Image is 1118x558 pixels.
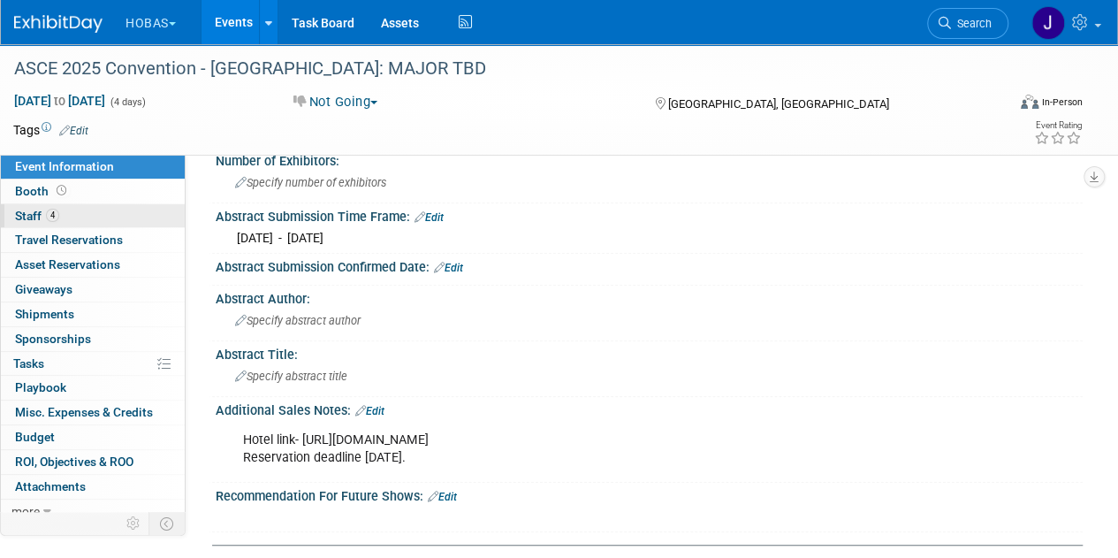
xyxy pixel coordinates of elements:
[927,8,1008,39] a: Search
[109,96,146,108] span: (4 days)
[1031,6,1065,40] img: Jeffrey LeBlanc
[15,405,153,419] span: Misc. Expenses & Credits
[15,257,120,271] span: Asset Reservations
[1,155,185,179] a: Event Information
[355,405,384,417] a: Edit
[1,204,185,228] a: Staff4
[15,430,55,444] span: Budget
[1,302,185,326] a: Shipments
[951,17,992,30] span: Search
[1,253,185,277] a: Asset Reservations
[216,203,1083,226] div: Abstract Submission Time Frame:
[59,125,88,137] a: Edit
[1,278,185,302] a: Giveaways
[15,307,74,321] span: Shipments
[15,282,72,296] span: Giveaways
[1,228,185,252] a: Travel Reservations
[1,401,185,424] a: Misc. Expenses & Credits
[13,121,88,139] td: Tags
[53,184,70,197] span: Booth not reserved yet
[216,286,1083,308] div: Abstract Author:
[287,93,384,111] button: Not Going
[14,15,103,33] img: ExhibitDay
[15,184,70,198] span: Booth
[15,159,114,173] span: Event Information
[237,231,323,245] span: [DATE] - [DATE]
[428,491,457,503] a: Edit
[13,356,44,371] span: Tasks
[11,504,40,518] span: more
[1,500,185,524] a: more
[235,314,361,327] span: Specify abstract author
[51,94,68,108] span: to
[216,148,1083,170] div: Number of Exhibitors:
[216,397,1083,420] div: Additional Sales Notes:
[15,455,133,469] span: ROI, Objectives & ROO
[1,450,185,474] a: ROI, Objectives & ROO
[231,423,911,476] div: Hotel link- [URL][DOMAIN_NAME] Reservation deadline [DATE].
[216,483,1083,506] div: Recommendation For Future Shows:
[1,425,185,449] a: Budget
[216,341,1083,363] div: Abstract Title:
[926,92,1083,118] div: Event Format
[1,376,185,400] a: Playbook
[118,512,149,535] td: Personalize Event Tab Strip
[15,209,59,223] span: Staff
[216,254,1083,277] div: Abstract Submission Confirmed Date:
[667,97,888,111] span: [GEOGRAPHIC_DATA], [GEOGRAPHIC_DATA]
[1,327,185,351] a: Sponsorships
[13,93,106,109] span: [DATE] [DATE]
[8,53,992,85] div: ASCE 2025 Convention - [GEOGRAPHIC_DATA]: MAJOR TBD
[1,475,185,499] a: Attachments
[1021,95,1038,109] img: Format-Inperson.png
[15,233,123,247] span: Travel Reservations
[235,370,347,383] span: Specify abstract title
[46,209,59,222] span: 4
[1,180,185,203] a: Booth
[235,176,386,189] span: Specify number of exhibitors
[1041,96,1083,109] div: In-Person
[149,512,186,535] td: Toggle Event Tabs
[15,479,86,493] span: Attachments
[434,262,463,274] a: Edit
[1,352,185,376] a: Tasks
[15,380,66,394] span: Playbook
[15,332,91,346] span: Sponsorships
[414,211,444,224] a: Edit
[1034,121,1082,130] div: Event Rating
